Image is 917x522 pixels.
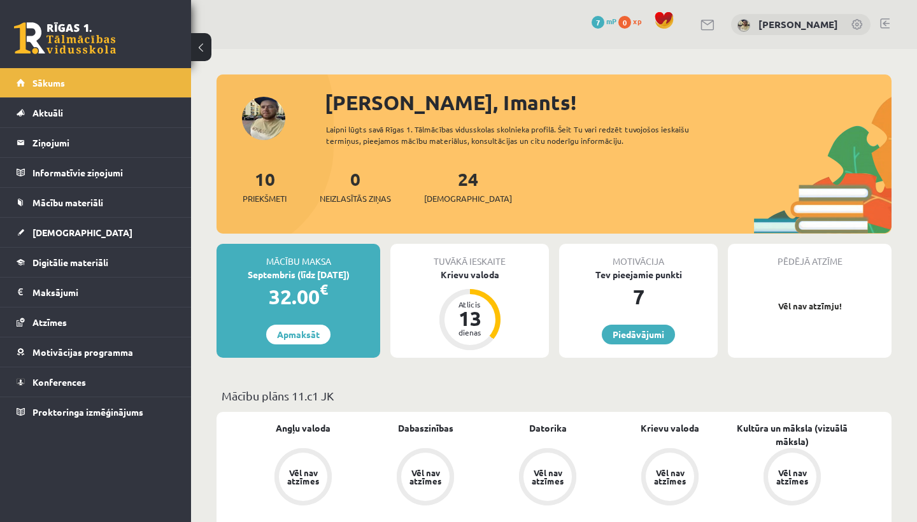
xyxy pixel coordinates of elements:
[592,16,604,29] span: 7
[320,167,391,205] a: 0Neizlasītās ziņas
[266,325,331,344] a: Apmaksāt
[243,192,287,205] span: Priekšmeti
[243,167,287,205] a: 10Priekšmeti
[222,387,886,404] p: Mācību plāns 11.c1 JK
[326,123,731,146] div: Laipni lūgts savā Rīgas 1. Tālmācības vidusskolas skolnieka profilā. Šeit Tu vari redzēt tuvojošo...
[451,308,489,328] div: 13
[731,421,853,448] a: Kultūra un māksla (vizuālā māksla)
[734,300,885,313] p: Vēl nav atzīmju!
[217,281,380,312] div: 32.00
[32,128,175,157] legend: Ziņojumi
[32,227,132,238] span: [DEMOGRAPHIC_DATA]
[364,448,487,508] a: Vēl nav atzīmes
[32,197,103,208] span: Mācību materiāli
[32,257,108,268] span: Digitālie materiāli
[325,87,892,118] div: [PERSON_NAME], Imants!
[17,188,175,217] a: Mācību materiāli
[559,268,718,281] div: Tev pieejamie punkti
[32,107,63,118] span: Aktuāli
[285,469,321,485] div: Vēl nav atzīmes
[424,167,512,205] a: 24[DEMOGRAPHIC_DATA]
[32,406,143,418] span: Proktoringa izmēģinājums
[17,248,175,277] a: Digitālie materiāli
[618,16,631,29] span: 0
[217,268,380,281] div: Septembris (līdz [DATE])
[17,397,175,427] a: Proktoringa izmēģinājums
[17,307,175,337] a: Atzīmes
[774,469,810,485] div: Vēl nav atzīmes
[320,280,328,299] span: €
[737,19,750,32] img: Imants Brokāns
[32,346,133,358] span: Motivācijas programma
[390,268,549,352] a: Krievu valoda Atlicis 13 dienas
[424,192,512,205] span: [DEMOGRAPHIC_DATA]
[32,77,65,88] span: Sākums
[14,22,116,54] a: Rīgas 1. Tālmācības vidusskola
[602,325,675,344] a: Piedāvājumi
[559,281,718,312] div: 7
[451,300,489,308] div: Atlicis
[641,421,699,435] a: Krievu valoda
[606,16,616,26] span: mP
[609,448,731,508] a: Vēl nav atzīmes
[17,367,175,397] a: Konferences
[17,158,175,187] a: Informatīvie ziņojumi
[530,469,565,485] div: Vēl nav atzīmes
[17,128,175,157] a: Ziņojumi
[242,448,364,508] a: Vēl nav atzīmes
[529,421,567,435] a: Datorika
[217,244,380,268] div: Mācību maksa
[32,278,175,307] legend: Maksājumi
[398,421,453,435] a: Dabaszinības
[390,268,549,281] div: Krievu valoda
[592,16,616,26] a: 7 mP
[758,18,838,31] a: [PERSON_NAME]
[390,244,549,268] div: Tuvākā ieskaite
[487,448,609,508] a: Vēl nav atzīmes
[559,244,718,268] div: Motivācija
[276,421,331,435] a: Angļu valoda
[17,68,175,97] a: Sākums
[652,469,688,485] div: Vēl nav atzīmes
[408,469,443,485] div: Vēl nav atzīmes
[451,328,489,336] div: dienas
[32,316,67,328] span: Atzīmes
[728,244,892,268] div: Pēdējā atzīme
[17,278,175,307] a: Maksājumi
[32,376,86,388] span: Konferences
[17,98,175,127] a: Aktuāli
[633,16,641,26] span: xp
[17,337,175,367] a: Motivācijas programma
[32,158,175,187] legend: Informatīvie ziņojumi
[618,16,648,26] a: 0 xp
[320,192,391,205] span: Neizlasītās ziņas
[17,218,175,247] a: [DEMOGRAPHIC_DATA]
[731,448,853,508] a: Vēl nav atzīmes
